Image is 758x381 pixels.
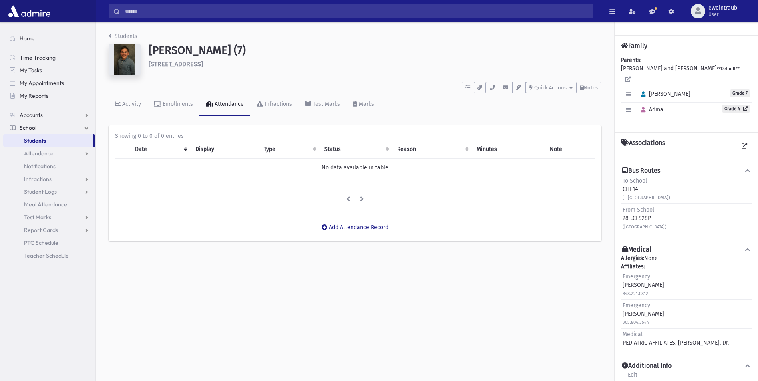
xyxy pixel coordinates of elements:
[20,67,42,74] span: My Tasks
[115,159,595,177] td: No data available in table
[623,301,664,326] div: [PERSON_NAME]
[3,64,95,77] a: My Tasks
[149,60,601,68] h6: [STREET_ADDRESS]
[6,3,52,19] img: AdmirePro
[109,33,137,40] a: Students
[20,124,36,131] span: School
[24,137,46,144] span: Students
[3,77,95,89] a: My Appointments
[622,362,672,370] h4: Additional Info
[708,11,737,18] span: User
[623,224,666,230] small: ([GEOGRAPHIC_DATA])
[24,188,57,195] span: Student Logs
[621,56,752,126] div: [PERSON_NAME] and [PERSON_NAME]
[24,214,51,221] span: Test Marks
[149,44,601,57] h1: [PERSON_NAME] (7)
[311,101,340,107] div: Test Marks
[637,91,690,97] span: [PERSON_NAME]
[623,177,670,202] div: CHE14
[3,121,95,134] a: School
[722,105,750,113] a: Grade 4
[115,132,595,140] div: Showing 0 to 0 of 0 entries
[621,42,647,50] h4: Family
[3,198,95,211] a: Meal Attendance
[259,140,320,159] th: Type: activate to sort column ascending
[3,134,93,147] a: Students
[24,175,52,183] span: Infractions
[109,93,147,116] a: Activity
[20,92,48,99] span: My Reports
[161,101,193,107] div: Enrollments
[24,163,56,170] span: Notifications
[121,101,141,107] div: Activity
[346,93,380,116] a: Marks
[24,252,69,259] span: Teacher Schedule
[623,320,649,325] small: 305.804.3544
[621,263,645,270] b: Affiliates:
[320,140,392,159] th: Status: activate to sort column ascending
[24,201,67,208] span: Meal Attendance
[623,291,648,296] small: 848.221.0812
[147,93,199,116] a: Enrollments
[472,140,545,159] th: Minutes
[24,150,54,157] span: Attendance
[622,246,651,254] h4: Medical
[623,195,670,200] small: (E [GEOGRAPHIC_DATA])
[623,177,647,184] span: To School
[3,173,95,185] a: Infractions
[637,106,663,113] span: Adina
[24,239,58,246] span: PTC Schedule
[298,93,346,116] a: Test Marks
[263,101,292,107] div: Infractions
[213,101,244,107] div: Attendance
[623,302,650,309] span: Emergency
[3,249,95,262] a: Teacher Schedule
[191,140,259,159] th: Display
[623,331,643,338] span: Medical
[621,246,752,254] button: Medical
[621,255,644,262] b: Allergies:
[199,93,250,116] a: Attendance
[623,273,650,280] span: Emergency
[20,35,35,42] span: Home
[623,330,729,347] div: PEDIATRIC AFFILIATES, [PERSON_NAME], Dr.
[576,82,601,93] button: Notes
[3,89,95,102] a: My Reports
[3,51,95,64] a: Time Tracking
[3,160,95,173] a: Notifications
[623,206,654,213] span: From School
[623,206,666,231] div: 28 LCES28P
[120,4,593,18] input: Search
[20,79,64,87] span: My Appointments
[737,139,752,153] a: View all Associations
[621,362,752,370] button: Additional Info
[3,109,95,121] a: Accounts
[3,236,95,249] a: PTC Schedule
[250,93,298,116] a: Infractions
[623,272,664,298] div: [PERSON_NAME]
[109,32,137,44] nav: breadcrumb
[3,147,95,160] a: Attendance
[20,111,43,119] span: Accounts
[545,140,595,159] th: Note
[392,140,472,159] th: Reason: activate to sort column ascending
[621,167,752,175] button: Bus Routes
[621,139,665,153] h4: Associations
[621,254,752,349] div: None
[584,85,598,91] span: Notes
[708,5,737,11] span: eweintraub
[130,140,191,159] th: Date: activate to sort column ascending
[621,57,641,63] b: Parents:
[526,82,576,93] button: Quick Actions
[316,220,394,235] button: Add Attendance Record
[3,185,95,198] a: Student Logs
[24,226,58,234] span: Report Cards
[3,224,95,236] a: Report Cards
[622,167,660,175] h4: Bus Routes
[534,85,567,91] span: Quick Actions
[3,211,95,224] a: Test Marks
[357,101,374,107] div: Marks
[3,32,95,45] a: Home
[20,54,56,61] span: Time Tracking
[730,89,750,97] span: Grade 7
